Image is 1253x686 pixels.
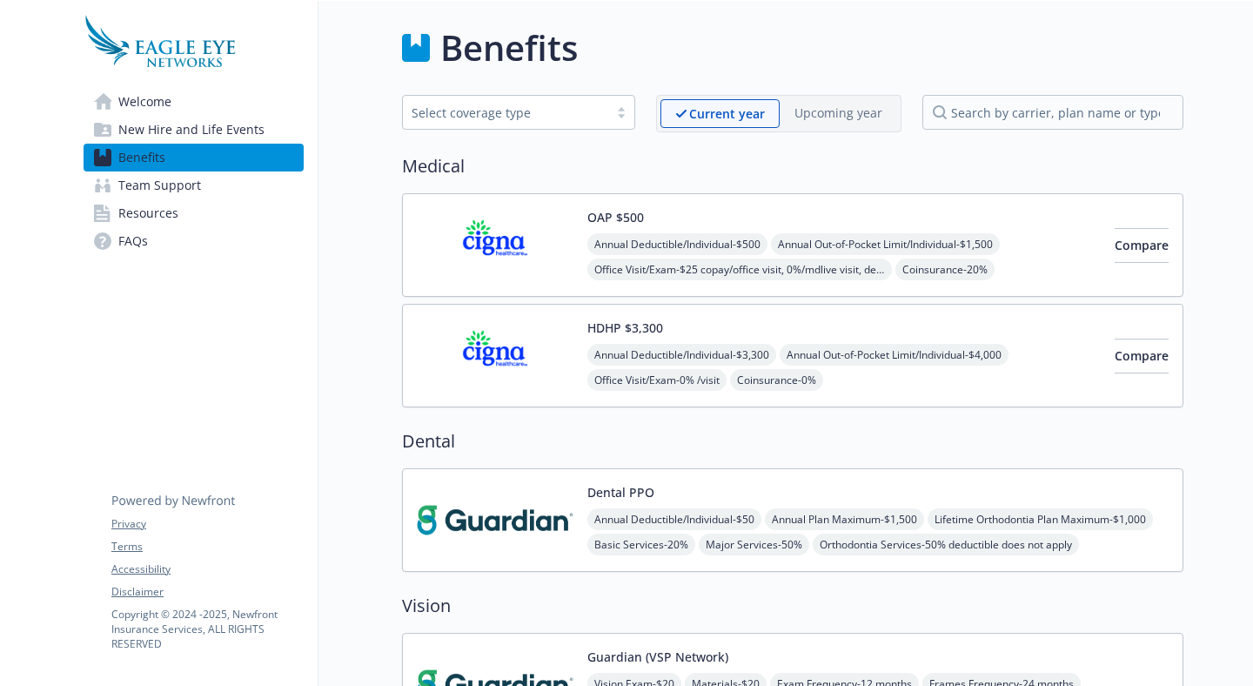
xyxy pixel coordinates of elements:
a: Terms [111,539,303,555]
a: Disclaimer [111,584,303,600]
span: Coinsurance - 0% [730,369,823,391]
span: Resources [118,199,178,227]
span: Team Support [118,171,201,199]
input: search by carrier, plan name or type [922,95,1183,130]
img: CIGNA carrier logo [417,319,573,393]
span: Annual Deductible/Individual - $500 [587,233,767,255]
button: Dental PPO [587,483,654,501]
h1: Benefits [440,22,578,74]
button: HDHP $3,300 [587,319,663,337]
span: Annual Deductible/Individual - $50 [587,508,761,530]
p: Current year [689,104,765,123]
span: Annual Deductible/Individual - $3,300 [587,344,776,366]
span: FAQs [118,227,148,255]
span: Orthodontia Services - 50% deductible does not apply [813,534,1079,555]
h2: Dental [402,428,1183,454]
img: CIGNA carrier logo [417,208,573,282]
span: Lifetime Orthodontia Plan Maximum - $1,000 [928,508,1153,530]
span: Benefits [118,144,165,171]
a: New Hire and Life Events [84,116,304,144]
a: Accessibility [111,562,303,577]
span: Upcoming year [780,99,897,128]
a: Privacy [111,516,303,532]
a: Benefits [84,144,304,171]
a: Welcome [84,88,304,116]
span: Annual Out-of-Pocket Limit/Individual - $1,500 [771,233,1000,255]
span: Coinsurance - 20% [895,259,995,280]
a: FAQs [84,227,304,255]
img: Guardian carrier logo [417,483,573,557]
span: Office Visit/Exam - $25 copay/office visit, 0%/mdlive visit, deductible does not apply [587,259,892,280]
h2: Vision [402,593,1183,619]
span: Compare [1115,237,1169,253]
button: OAP $500 [587,208,644,226]
button: Compare [1115,339,1169,373]
div: Select coverage type [412,104,600,122]
button: Guardian (VSP Network) [587,648,728,666]
span: Major Services - 50% [699,534,809,555]
a: Team Support [84,171,304,199]
span: Office Visit/Exam - 0% /visit [587,369,727,391]
h2: Medical [402,153,1183,179]
p: Copyright © 2024 - 2025 , Newfront Insurance Services, ALL RIGHTS RESERVED [111,607,303,651]
span: New Hire and Life Events [118,116,265,144]
p: Upcoming year [794,104,882,122]
span: Annual Plan Maximum - $1,500 [765,508,924,530]
span: Annual Out-of-Pocket Limit/Individual - $4,000 [780,344,1008,366]
span: Compare [1115,347,1169,364]
span: Welcome [118,88,171,116]
button: Compare [1115,228,1169,263]
span: Basic Services - 20% [587,534,695,555]
a: Resources [84,199,304,227]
